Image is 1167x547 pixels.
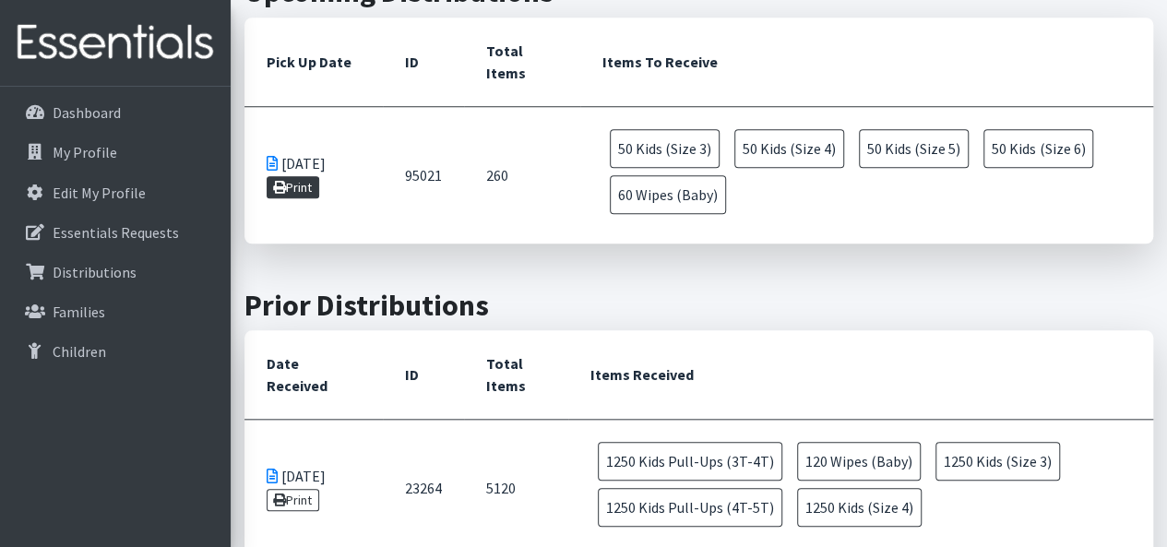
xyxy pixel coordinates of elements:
p: Children [53,342,106,361]
p: Families [53,303,105,321]
span: 120 Wipes (Baby) [797,442,921,481]
td: 260 [464,106,580,244]
a: Families [7,293,223,330]
a: Essentials Requests [7,214,223,251]
th: ID [383,18,464,107]
th: Items Received [568,330,1153,420]
a: Edit My Profile [7,174,223,211]
p: Dashboard [53,103,121,122]
span: 1250 Kids Pull-Ups (3T-4T) [598,442,782,481]
img: HumanEssentials [7,12,223,74]
p: Essentials Requests [53,223,179,242]
th: ID [383,330,464,420]
p: My Profile [53,143,117,161]
a: Print [267,176,319,198]
h2: Prior Distributions [244,288,1153,323]
span: 1250 Kids (Size 3) [935,442,1060,481]
p: Edit My Profile [53,184,146,202]
span: 50 Kids (Size 4) [734,129,844,168]
span: 1250 Kids (Size 4) [797,488,922,527]
th: Total Items [464,18,580,107]
th: Pick Up Date [244,18,383,107]
td: 95021 [383,106,464,244]
span: 60 Wipes (Baby) [610,175,726,214]
p: Distributions [53,263,137,281]
a: Children [7,333,223,370]
a: My Profile [7,134,223,171]
td: [DATE] [244,106,383,244]
th: Total Items [464,330,568,420]
th: Date Received [244,330,383,420]
a: Print [267,489,319,511]
th: Items To Receive [580,18,1153,107]
a: Dashboard [7,94,223,131]
span: 50 Kids (Size 6) [983,129,1093,168]
span: 50 Kids (Size 5) [859,129,969,168]
span: 50 Kids (Size 3) [610,129,720,168]
span: 1250 Kids Pull-Ups (4T-5T) [598,488,782,527]
a: Distributions [7,254,223,291]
